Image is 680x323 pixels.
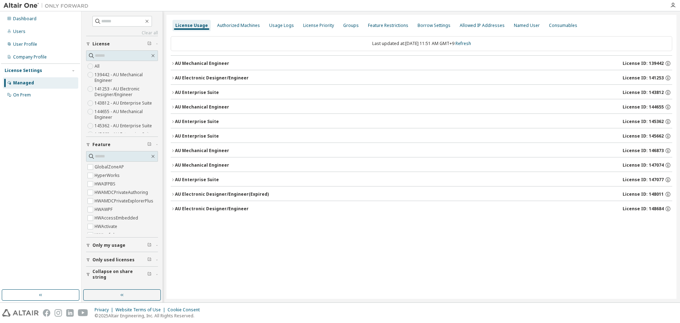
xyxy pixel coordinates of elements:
[175,90,219,95] div: AU Enterprise Suite
[95,171,121,180] label: HyperWorks
[92,142,110,147] span: Feature
[623,133,664,139] span: License ID: 145662
[175,133,219,139] div: AU Enterprise Suite
[5,68,42,73] div: License Settings
[175,162,229,168] div: AU Mechanical Engineer
[175,148,229,154] div: AU Mechanical Engineer
[175,206,249,212] div: AU Electronic Designer/Engineer
[171,99,672,115] button: AU Mechanical EngineerLicense ID: 144655
[269,23,294,28] div: Usage Logs
[86,238,158,253] button: Only my usage
[175,191,269,197] div: AU Electronic Designer/Engineer (Expired)
[95,130,153,139] label: 145662 - AU Enterprise Suite
[217,23,260,28] div: Authorized Machines
[95,188,149,197] label: HWAMDCPrivateAuthoring
[95,307,115,313] div: Privacy
[66,309,74,317] img: linkedin.svg
[623,61,664,66] span: License ID: 139442
[147,243,152,248] span: Clear filter
[55,309,62,317] img: instagram.svg
[92,257,135,263] span: Only used licenses
[175,104,229,110] div: AU Mechanical Engineer
[95,107,158,122] label: 144655 - AU Mechanical Engineer
[171,172,672,188] button: AU Enterprise SuiteLicense ID: 147077
[95,214,140,222] label: HWAccessEmbedded
[168,307,204,313] div: Cookie Consent
[86,137,158,152] button: Feature
[455,40,471,46] a: Refresh
[95,99,153,107] label: 143812 - AU Enterprise Suite
[86,30,158,36] a: Clear all
[171,56,672,71] button: AU Mechanical EngineerLicense ID: 139442
[343,23,359,28] div: Groups
[303,23,334,28] div: License Priority
[13,80,34,86] div: Managed
[92,41,110,47] span: License
[549,23,577,28] div: Consumables
[147,41,152,47] span: Clear filter
[175,61,229,66] div: AU Mechanical Engineer
[92,269,147,280] span: Collapse on share string
[171,157,672,173] button: AU Mechanical EngineerLicense ID: 147074
[147,142,152,147] span: Clear filter
[86,36,158,52] button: License
[95,205,114,214] label: HWAWPF
[460,23,505,28] div: Allowed IP Addresses
[171,70,672,86] button: AU Electronic Designer/EngineerLicense ID: 141253
[171,143,672,158] button: AU Mechanical EngineerLicense ID: 146873
[175,75,249,81] div: AU Electronic Designer/Engineer
[175,23,208,28] div: License Usage
[623,162,664,168] span: License ID: 147074
[86,267,158,282] button: Collapse on share string
[514,23,540,28] div: Named User
[115,307,168,313] div: Website Terms of Use
[95,231,117,239] label: HWAcufwh
[13,16,36,22] div: Dashboard
[171,186,672,202] button: AU Electronic Designer/Engineer(Expired)License ID: 148011
[175,177,219,183] div: AU Enterprise Suite
[4,2,92,9] img: Altair One
[95,85,158,99] label: 141253 - AU Electronic Designer/Engineer
[623,177,664,183] span: License ID: 147077
[623,90,664,95] span: License ID: 143812
[86,252,158,268] button: Only used licenses
[13,54,47,60] div: Company Profile
[147,257,152,263] span: Clear filter
[95,62,101,71] label: All
[171,114,672,129] button: AU Enterprise SuiteLicense ID: 145362
[95,71,158,85] label: 139442 - AU Mechanical Engineer
[623,75,664,81] span: License ID: 141253
[95,197,155,205] label: HWAMDCPrivateExplorerPlus
[13,29,25,34] div: Users
[418,23,450,28] div: Borrow Settings
[13,41,37,47] div: User Profile
[2,309,39,317] img: altair_logo.svg
[171,128,672,144] button: AU Enterprise SuiteLicense ID: 145662
[95,180,117,188] label: HWAIFPBS
[623,119,664,124] span: License ID: 145362
[368,23,408,28] div: Feature Restrictions
[95,163,125,171] label: GlobalZoneAP
[623,104,664,110] span: License ID: 144655
[92,243,125,248] span: Only my usage
[43,309,50,317] img: facebook.svg
[95,222,119,231] label: HWActivate
[95,313,204,319] p: © 2025 Altair Engineering, Inc. All Rights Reserved.
[623,148,664,154] span: License ID: 146873
[13,92,31,98] div: On Prem
[95,122,153,130] label: 145362 - AU Enterprise Suite
[175,119,219,124] div: AU Enterprise Suite
[623,206,664,212] span: License ID: 148684
[147,272,152,277] span: Clear filter
[171,85,672,100] button: AU Enterprise SuiteLicense ID: 143812
[78,309,88,317] img: youtube.svg
[171,36,672,51] div: Last updated at: [DATE] 11:51 AM GMT+9
[623,191,664,197] span: License ID: 148011
[171,201,672,217] button: AU Electronic Designer/EngineerLicense ID: 148684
